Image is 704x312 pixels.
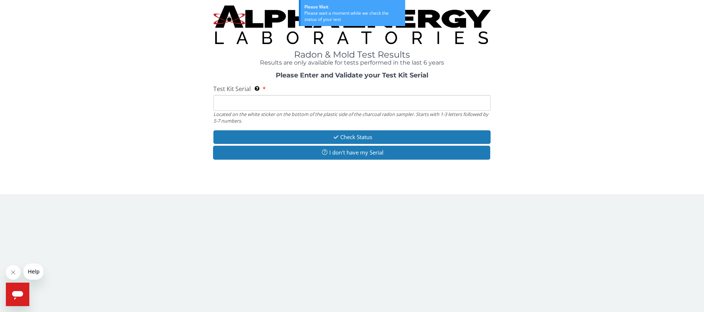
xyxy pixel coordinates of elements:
[304,10,401,22] div: Please wait a moment while we check the status of your test
[213,130,491,144] button: Check Status
[213,85,251,93] span: Test Kit Serial
[276,71,428,79] strong: Please Enter and Validate your Test Kit Serial
[213,50,491,59] h1: Radon & Mold Test Results
[23,264,43,280] iframe: Message from company
[304,4,401,10] div: Please Wait
[213,111,491,124] div: Located on the white sticker on the bottom of the plastic side of the charcoal radon sampler. Sta...
[6,283,29,306] iframe: Button to launch messaging window
[213,59,491,66] h4: Results are only available for tests performed in the last 6 years
[6,265,21,280] iframe: Close message
[213,146,490,159] button: I don't have my Serial
[213,6,491,44] img: TightCrop.jpg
